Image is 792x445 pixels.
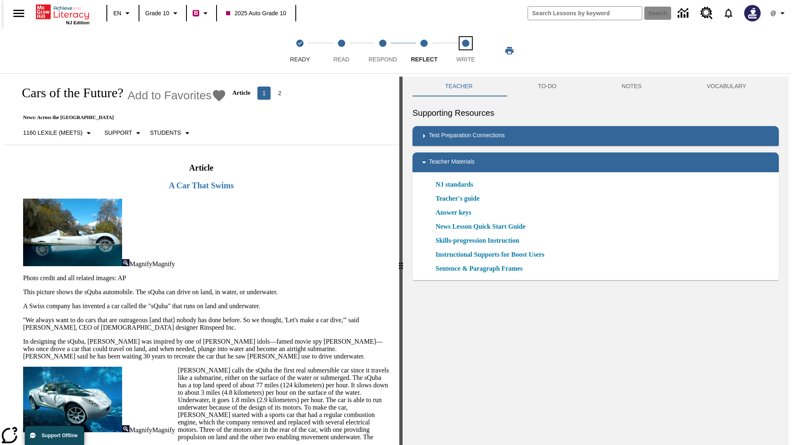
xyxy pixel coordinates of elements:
p: Article [232,89,250,96]
span: NJ Edition [66,20,90,25]
button: Language: EN, Select a language [110,6,136,21]
h6: Supporting Resources [412,106,779,119]
a: Skills-progression Instruction, Will open in new browser window or tab [436,236,519,246]
span: Respond [368,56,397,63]
button: Select Lexile, 1160 Lexile (Meets) [20,126,97,141]
button: TO-DO [505,77,589,96]
div: reading [3,77,399,441]
p: In designing the sQuba, [PERSON_NAME] was inspired by one of [PERSON_NAME] idols—famed movie spy ... [23,338,389,360]
button: Print [496,43,523,58]
a: News Lesson Quick Start Guide, Will open in new browser window or tab [436,222,526,232]
a: Sentence & Paragraph Frames, Will open in new browser window or tab [436,264,523,274]
button: Open side menu [7,1,31,26]
h3: A Car That Swims [21,181,381,190]
button: Boost Class color is violet red. Change class color [189,6,214,21]
a: Answer keys, Will open in new browser window or tab [436,208,471,218]
span: Magnify [152,260,175,267]
button: Reflect step 4 of 5 [400,28,448,73]
a: Notifications [718,2,739,24]
img: Magnify [122,259,130,266]
span: B [194,8,198,18]
span: Write [456,56,475,63]
p: Test Preparation Connections [429,131,505,141]
p: ''We always want to do cars that are outrageous [and that] nobody has done before. So we thought,... [23,316,389,331]
span: Magnify [152,426,175,433]
img: High-tech automobile treading water. [23,199,122,266]
p: Photo credit and all related images: AP [23,274,389,282]
span: Reflect [411,56,438,63]
div: Press Enter or Spacebar and then press right and left arrow keys to move the slider [399,77,403,445]
h1: Cars of the Future? [13,85,123,101]
button: Support Offline [25,426,84,445]
a: Instructional Supports for Boost Users, Will open in new browser window or tab [436,250,544,260]
img: Magnify [122,425,130,432]
img: Close-up of a car with two passengers driving underwater. [23,367,122,432]
span: 2025 Auto Grade 10 [226,9,286,18]
button: VOCABULARY [674,77,779,96]
h2: Article [21,163,381,173]
a: Teacher's guide, Will open in new browser window or tab [436,194,480,204]
img: Avatar [744,5,761,21]
div: Instructional Panel Tabs [412,77,779,96]
span: EN [113,9,121,18]
button: Teacher [412,77,505,96]
p: News: Across the [GEOGRAPHIC_DATA] [13,115,288,121]
button: Read step 2 of 5 [317,28,365,73]
button: Go to page 2 [273,87,286,100]
div: activity [403,77,789,445]
a: NJ standards [436,180,478,190]
button: page 1 [257,87,271,100]
button: Write step 5 of 5 [442,28,490,73]
button: Respond step 3 of 5 [359,28,407,73]
div: Home [36,3,90,25]
span: Magnify [130,260,152,267]
span: Grade 10 [145,9,169,18]
span: Magnify [130,426,152,433]
button: Scaffolds, Support [101,126,146,141]
button: Select Student [146,126,195,141]
span: Add to Favorites [127,89,212,102]
p: Support [104,129,132,137]
button: Profile/Settings [766,6,792,21]
button: Select a new avatar [739,2,766,24]
button: NOTES [589,77,674,96]
span: Read [333,56,349,63]
a: Resource Center, Will open in new tab [695,2,718,24]
p: A Swiss company has invented a car called the "sQuba" that runs on land and underwater. [23,302,389,310]
p: Students [150,129,181,137]
span: Support Offline [42,433,78,438]
button: Grade: Grade 10, Select a grade [142,6,184,21]
nav: Articles pagination [256,87,288,100]
p: Teacher Materials [429,157,475,167]
button: Add to Favorites - Cars of the Future? [127,88,226,103]
button: Ready(Step completed) step 1 of 5 [276,28,324,73]
p: 1160 Lexile (Meets) [23,129,82,137]
span: Ready [290,56,310,63]
div: Teacher Materials [412,152,779,172]
a: Data Center [673,2,695,25]
span: @ [770,9,776,18]
p: This picture shows the sQuba automobile. The sQuba can drive on land, in water, or underwater. [23,288,389,296]
div: Test Preparation Connections [412,126,779,146]
input: search field [528,7,642,20]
